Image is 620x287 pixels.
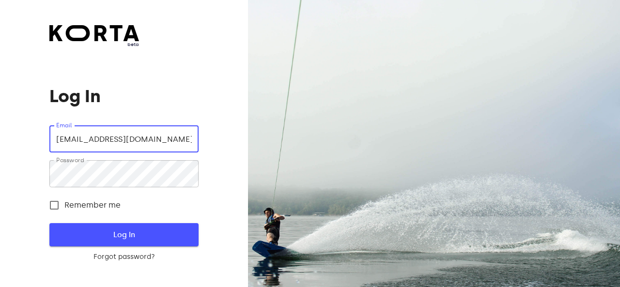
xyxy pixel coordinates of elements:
[49,252,198,262] a: Forgot password?
[49,223,198,246] button: Log In
[49,25,139,41] img: Korta
[49,25,139,48] a: beta
[49,41,139,48] span: beta
[64,199,121,211] span: Remember me
[49,87,198,106] h1: Log In
[65,228,183,241] span: Log In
